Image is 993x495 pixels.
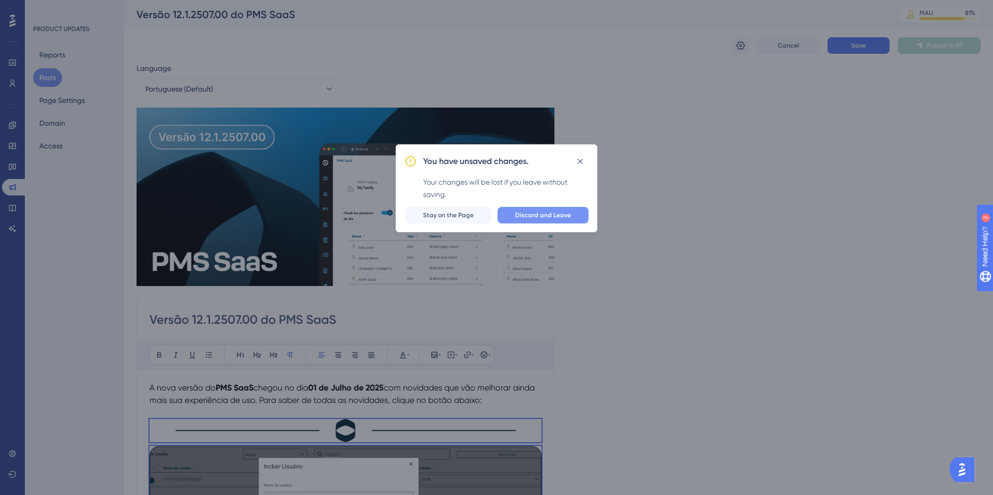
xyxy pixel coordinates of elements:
[24,3,65,15] span: Need Help?
[72,5,75,13] div: 2
[423,155,529,168] h2: You have unsaved changes.
[515,211,571,219] span: Discard and Leave
[423,211,474,219] span: Stay on the Page
[950,454,981,485] iframe: UserGuiding AI Assistant Launcher
[423,176,589,201] div: Your changes will be lost if you leave without saving.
